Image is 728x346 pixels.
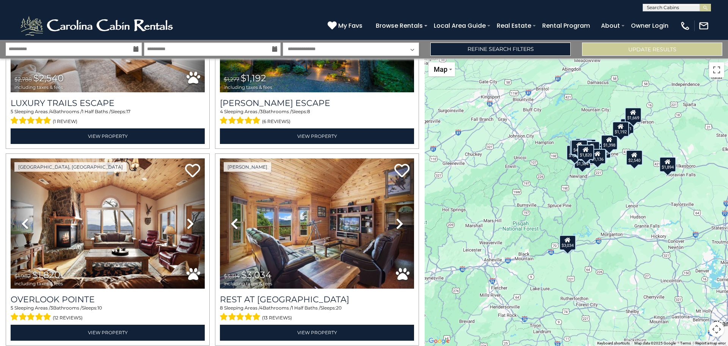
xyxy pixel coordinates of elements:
a: Add to favorites [394,163,409,179]
span: $1,192 [241,73,266,84]
a: View Property [11,325,205,340]
a: Browse Rentals [372,19,427,32]
div: $1,917 [570,140,587,155]
a: Terms [680,341,691,345]
a: [PERSON_NAME] Escape [220,98,414,108]
a: Owner Login [627,19,672,32]
img: thumbnail_164747674.jpeg [220,158,414,289]
a: Overlook Pointe [11,294,205,305]
span: $3,314 [224,273,240,280]
button: Map camera controls [709,322,724,337]
a: Refine Search Filters [430,43,571,56]
span: including taxes & fees [224,85,272,90]
span: Map [434,65,447,73]
a: Real Estate [493,19,535,32]
span: 1 Half Baths / [292,305,320,311]
div: $1,192 [612,122,629,137]
span: 10 [97,305,102,311]
div: $1,384 [574,153,591,169]
span: 8 [220,305,223,311]
a: Rest at [GEOGRAPHIC_DATA] [220,294,414,305]
span: My Favs [338,21,362,30]
span: 5 [11,305,13,311]
span: (13 reviews) [262,313,292,323]
div: $1,894 [659,156,676,172]
a: About [597,19,624,32]
a: Report a map error [695,341,726,345]
span: $1,820 [32,269,60,280]
span: (6 reviews) [262,117,290,126]
a: Rental Program [538,19,594,32]
a: View Property [220,128,414,144]
a: [PERSON_NAME] [224,162,271,172]
div: $1,820 [577,145,594,160]
span: 1 Half Baths / [82,109,111,114]
span: $3,034 [241,269,271,280]
span: 4 [50,109,53,114]
span: Map data ©2025 Google [634,341,676,345]
div: Sleeping Areas / Bathrooms / Sleeps: [220,108,414,126]
h3: Rest at Mountain Crest [220,294,414,305]
button: Toggle fullscreen view [709,62,724,77]
a: Local Area Guide [430,19,490,32]
div: $1,942 [575,138,592,153]
button: Change map style [428,62,455,76]
img: White-1-2.png [19,14,176,37]
div: Sleeping Areas / Bathrooms / Sleeps: [11,108,205,126]
a: Luxury Trails Escape [11,98,205,108]
div: Sleeping Areas / Bathrooms / Sleeps: [11,305,205,323]
a: View Property [11,128,205,144]
div: $1,332 [566,145,583,160]
img: Google [427,336,452,346]
img: thumbnail_163477009.jpeg [11,158,205,289]
img: mail-regular-white.png [698,21,709,31]
span: 3 [50,305,53,311]
img: phone-regular-white.png [680,21,690,31]
span: (1 review) [53,117,77,126]
span: 8 [307,109,310,114]
div: $4,094 [571,140,588,155]
div: $2,540 [626,150,643,165]
span: 5 [11,109,13,114]
span: $2,540 [33,73,64,84]
button: Keyboard shortcuts [597,341,630,346]
div: $1,398 [601,135,618,150]
span: including taxes & fees [224,281,272,286]
a: Open this area in Google Maps (opens a new window) [427,336,452,346]
a: View Property [220,325,414,340]
span: 4 [220,109,223,114]
span: including taxes & fees [14,281,63,286]
span: 20 [336,305,342,311]
span: (12 reviews) [53,313,83,323]
div: $1,891 [579,139,596,154]
span: $1,277 [224,76,239,83]
a: [GEOGRAPHIC_DATA], [GEOGRAPHIC_DATA] [14,162,127,172]
div: $3,034 [559,235,576,250]
span: $1,982 [14,273,31,280]
div: Sleeping Areas / Bathrooms / Sleeps: [220,305,414,323]
div: $1,136 [589,149,606,164]
span: 3 [260,109,263,114]
span: $2,788 [14,76,32,83]
div: $1,795 [583,141,600,156]
span: including taxes & fees [14,85,64,90]
h3: Todd Escape [220,98,414,108]
div: $1,669 [625,107,642,122]
a: My Favs [328,21,364,31]
a: Add to favorites [185,163,200,179]
button: Update Results [582,43,722,56]
span: 17 [126,109,130,114]
span: 4 [260,305,263,311]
